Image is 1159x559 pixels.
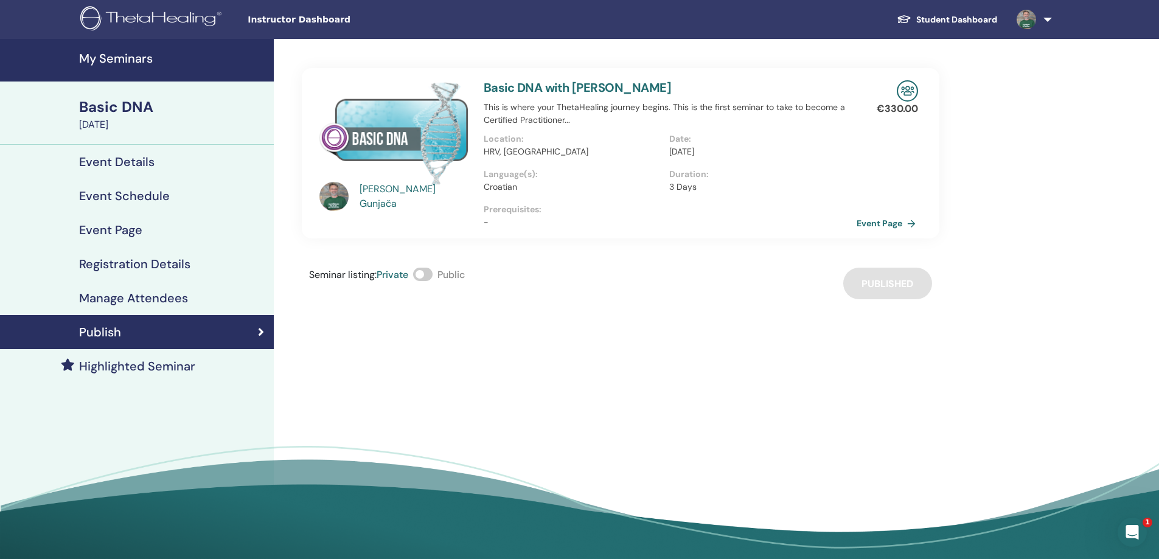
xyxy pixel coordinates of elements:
[319,182,349,211] img: default.jpg
[309,268,377,281] span: Seminar listing :
[1118,518,1147,547] iframe: Intercom live chat
[484,133,662,145] p: Location :
[484,181,662,193] p: Croatian
[484,101,855,127] p: This is where your ThetaHealing journey begins. This is the first seminar to take to become a Cer...
[79,257,190,271] h4: Registration Details
[857,214,921,232] a: Event Page
[79,51,266,66] h4: My Seminars
[79,223,142,237] h4: Event Page
[79,97,266,117] div: Basic DNA
[897,80,918,102] img: In-Person Seminar
[877,102,918,116] p: € 330.00
[1143,518,1152,527] span: 1
[897,14,911,24] img: graduation-cap-white.svg
[79,325,121,339] h4: Publish
[79,117,266,132] div: [DATE]
[80,6,226,33] img: logo.png
[669,168,847,181] p: Duration :
[79,359,195,373] h4: Highlighted Seminar
[248,13,430,26] span: Instructor Dashboard
[484,203,855,216] p: Prerequisites :
[437,268,465,281] span: Public
[1017,10,1036,29] img: default.jpg
[669,181,847,193] p: 3 Days
[377,268,408,281] span: Private
[72,97,274,132] a: Basic DNA[DATE]
[669,133,847,145] p: Date :
[319,80,469,186] img: Basic DNA
[887,9,1007,31] a: Student Dashboard
[484,145,662,158] p: HRV, [GEOGRAPHIC_DATA]
[79,291,188,305] h4: Manage Attendees
[484,168,662,181] p: Language(s) :
[79,189,170,203] h4: Event Schedule
[360,182,472,211] a: [PERSON_NAME] Gunjača
[669,145,847,158] p: [DATE]
[484,80,671,95] a: Basic DNA with [PERSON_NAME]
[484,216,855,229] p: -
[79,155,155,169] h4: Event Details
